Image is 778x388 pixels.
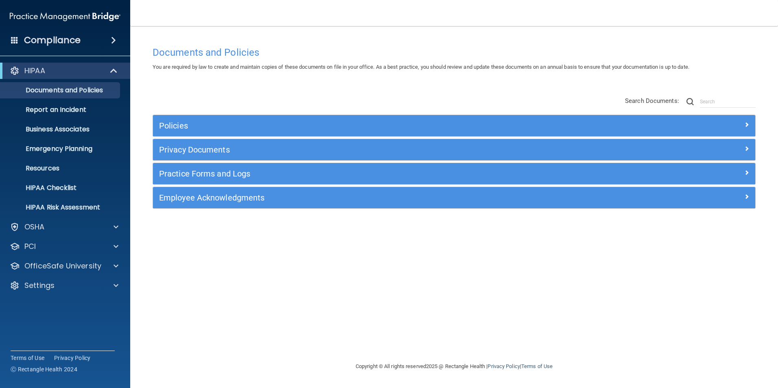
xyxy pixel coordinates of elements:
img: PMB logo [10,9,120,25]
p: HIPAA [24,66,45,76]
input: Search [700,96,756,108]
p: Resources [5,164,116,172]
h5: Privacy Documents [159,145,599,154]
p: HIPAA Risk Assessment [5,203,116,211]
p: OSHA [24,222,45,232]
h5: Policies [159,121,599,130]
p: Business Associates [5,125,116,133]
a: Practice Forms and Logs [159,167,749,180]
p: HIPAA Checklist [5,184,116,192]
p: Documents and Policies [5,86,116,94]
a: Terms of Use [521,363,553,369]
a: PCI [10,242,118,251]
a: Privacy Policy [54,354,91,362]
span: You are required by law to create and maintain copies of these documents on file in your office. ... [153,64,689,70]
img: ic-search.3b580494.png [686,98,694,105]
p: PCI [24,242,36,251]
p: Emergency Planning [5,145,116,153]
p: OfficeSafe University [24,261,101,271]
p: Settings [24,281,55,290]
a: Privacy Policy [487,363,520,369]
h4: Documents and Policies [153,47,756,58]
a: Settings [10,281,118,290]
a: OSHA [10,222,118,232]
h5: Practice Forms and Logs [159,169,599,178]
a: Privacy Documents [159,143,749,156]
a: Employee Acknowledgments [159,191,749,204]
span: Ⓒ Rectangle Health 2024 [11,365,77,373]
a: OfficeSafe University [10,261,118,271]
a: HIPAA [10,66,118,76]
span: Search Documents: [625,97,679,105]
div: Copyright © All rights reserved 2025 @ Rectangle Health | | [306,353,603,379]
h5: Employee Acknowledgments [159,193,599,202]
p: Report an Incident [5,106,116,114]
a: Policies [159,119,749,132]
a: Terms of Use [11,354,44,362]
h4: Compliance [24,35,81,46]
